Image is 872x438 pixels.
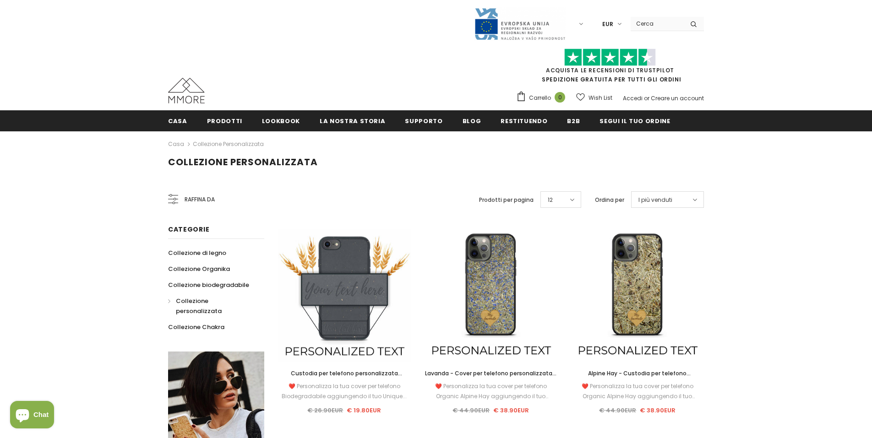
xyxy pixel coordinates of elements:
label: Ordina per [595,195,624,205]
a: Creare un account [651,94,704,102]
span: Collezione personalizzata [168,156,318,168]
div: ❤️ Personalizza la tua cover per telefono Organic Alpine Hay aggiungendo il tuo Unique... [571,381,704,401]
a: Alpine Hay - Custodia per telefono personalizzata - Regalo personalizzato [571,368,704,379]
a: Blog [463,110,481,131]
label: Prodotti per pagina [479,195,534,205]
a: Collezione personalizzata [193,140,264,148]
span: Collezione di legno [168,249,226,257]
span: € 44.90EUR [599,406,636,415]
span: € 38.90EUR [493,406,529,415]
span: La nostra storia [320,117,385,125]
a: Casa [168,110,187,131]
img: Fidati di Pilot Stars [564,49,656,66]
a: Accedi [623,94,643,102]
a: B2B [567,110,580,131]
span: Collezione Organika [168,265,230,273]
span: Lavanda - Cover per telefono personalizzata - Regalo personalizzato [425,369,557,387]
span: B2B [567,117,580,125]
span: € 19.80EUR [347,406,381,415]
a: Casa [168,139,184,150]
a: Collezione personalizzata [168,293,254,319]
span: supporto [405,117,442,125]
input: Search Site [631,17,683,30]
span: 0 [555,92,565,103]
span: Wish List [589,93,612,103]
span: € 26.90EUR [307,406,343,415]
span: SPEDIZIONE GRATUITA PER TUTTI GLI ORDINI [516,53,704,83]
span: Alpine Hay - Custodia per telefono personalizzata - Regalo personalizzato [582,369,693,387]
a: La nostra storia [320,110,385,131]
a: Lookbook [262,110,300,131]
span: Prodotti [207,117,242,125]
a: Segui il tuo ordine [599,110,670,131]
a: Collezione Chakra [168,319,224,335]
span: Carrello [529,93,551,103]
a: Restituendo [501,110,547,131]
a: Collezione Organika [168,261,230,277]
img: Javni Razpis [474,7,566,41]
span: Collezione biodegradabile [168,281,249,289]
a: supporto [405,110,442,131]
span: Casa [168,117,187,125]
a: Collezione di legno [168,245,226,261]
div: ❤️ Personalizza la tua cover per telefono Biodegradabile aggiungendo il tuo Unique... [278,381,411,401]
span: EUR [602,20,613,29]
span: Collezione Chakra [168,323,224,331]
a: Custodia per telefono personalizzata biodegradabile - nera [278,368,411,379]
span: Custodia per telefono personalizzata biodegradabile - nera [291,369,402,387]
a: Prodotti [207,110,242,131]
span: Categorie [168,225,209,234]
span: € 38.90EUR [640,406,676,415]
span: Lookbook [262,117,300,125]
a: Collezione biodegradabile [168,277,249,293]
span: Segui il tuo ordine [599,117,670,125]
span: or [644,94,649,102]
span: Raffina da [185,195,215,205]
a: Acquista le recensioni di TrustPilot [546,66,674,74]
inbox-online-store-chat: Shopify online store chat [7,401,57,431]
span: € 44.90EUR [452,406,490,415]
a: Javni Razpis [474,20,566,27]
img: Casi MMORE [168,78,205,103]
span: Blog [463,117,481,125]
span: I più venduti [638,195,672,205]
a: Lavanda - Cover per telefono personalizzata - Regalo personalizzato [425,368,557,379]
a: Wish List [576,90,612,106]
span: Restituendo [501,117,547,125]
div: ❤️ Personalizza la tua cover per telefono Organic Alpine Hay aggiungendo il tuo Unique... [425,381,557,401]
span: 12 [548,195,553,205]
span: Collezione personalizzata [176,297,222,315]
a: Carrello 0 [516,91,570,105]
